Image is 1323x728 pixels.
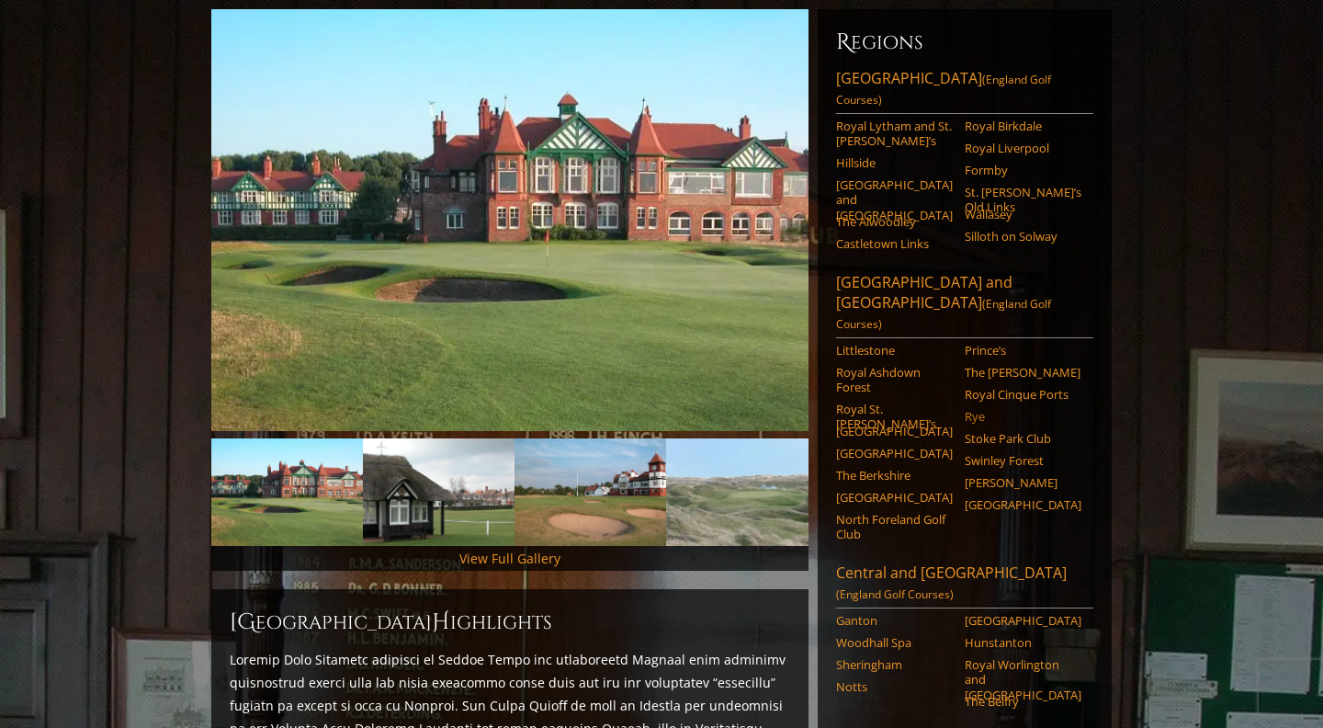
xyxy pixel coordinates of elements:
[836,272,1093,338] a: [GEOGRAPHIC_DATA] and [GEOGRAPHIC_DATA](England Golf Courses)
[230,608,790,637] h2: [GEOGRAPHIC_DATA] ighlights
[836,490,953,505] a: [GEOGRAPHIC_DATA]
[432,608,450,637] span: H
[836,155,953,170] a: Hillside
[965,453,1081,468] a: Swinley Forest
[836,512,953,542] a: North Foreland Golf Club
[836,563,1093,609] a: Central and [GEOGRAPHIC_DATA](England Golf Courses)
[836,236,953,251] a: Castletown Links
[836,402,953,432] a: Royal St. [PERSON_NAME]’s
[965,409,1081,424] a: Rye
[836,635,953,650] a: Woodhall Spa
[965,229,1081,244] a: Silloth on Solway
[836,365,953,395] a: Royal Ashdown Forest
[836,119,953,149] a: Royal Lytham and St. [PERSON_NAME]’s
[965,431,1081,446] a: Stoke Park Club
[836,446,953,461] a: [GEOGRAPHIC_DATA]
[836,343,953,358] a: Littlestone
[836,657,953,672] a: Sheringham
[836,214,953,229] a: The Alwoodley
[965,694,1081,709] a: The Belfry
[836,468,953,483] a: The Berkshire
[965,207,1081,222] a: Wallasey
[965,387,1081,402] a: Royal Cinque Ports
[965,497,1081,512] a: [GEOGRAPHIC_DATA]
[965,119,1081,133] a: Royal Birkdale
[836,28,1093,57] h6: Regions
[965,163,1081,177] a: Formby
[965,613,1081,628] a: [GEOGRAPHIC_DATA]
[965,635,1081,650] a: Hunstanton
[836,424,953,438] a: [GEOGRAPHIC_DATA]
[836,586,954,602] span: (England Golf Courses)
[836,613,953,628] a: Ganton
[965,365,1081,380] a: The [PERSON_NAME]
[836,679,953,694] a: Notts
[459,550,560,567] a: View Full Gallery
[965,657,1081,702] a: Royal Worlington and [GEOGRAPHIC_DATA]
[965,141,1081,155] a: Royal Liverpool
[836,68,1093,114] a: [GEOGRAPHIC_DATA](England Golf Courses)
[965,185,1081,215] a: St. [PERSON_NAME]’s Old Links
[836,177,953,222] a: [GEOGRAPHIC_DATA] and [GEOGRAPHIC_DATA]
[965,475,1081,490] a: [PERSON_NAME]
[965,343,1081,358] a: Prince’s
